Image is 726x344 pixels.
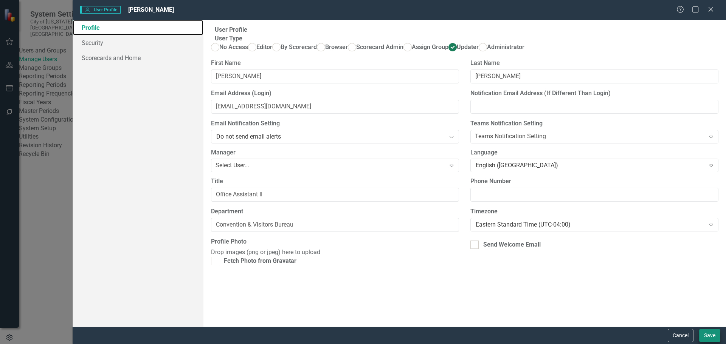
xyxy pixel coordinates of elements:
[281,43,317,51] span: By Scorecard
[699,329,720,342] button: Save
[211,26,251,34] legend: User Profile
[211,119,459,128] label: Email Notification Setting
[211,59,459,68] label: First Name
[211,177,459,186] label: Title
[73,20,203,35] a: Profile
[470,119,718,128] label: Teams Notification Setting
[483,241,541,249] div: Send Welcome Email
[211,207,459,216] label: Department
[211,148,459,157] label: Manager
[470,59,718,68] label: Last Name
[457,43,479,51] span: Updater
[211,238,459,246] label: Profile Photo
[73,35,203,50] a: Security
[325,43,348,51] span: Browser
[216,161,249,170] div: Select User...
[73,50,203,65] a: Scorecards and Home
[475,132,546,141] div: Teams Notification Setting
[668,329,693,342] button: Cancel
[487,43,524,51] span: Administrator
[470,207,718,216] label: Timezone
[211,89,459,98] label: Email Address (Login)
[211,34,246,43] legend: User Type
[80,6,121,14] span: User Profile
[219,43,248,51] span: No Access
[356,43,403,51] span: Scorecard Admin
[216,132,446,141] div: Do not send email alerts
[470,177,718,186] label: Phone Number
[128,6,174,13] span: [PERSON_NAME]
[412,43,448,51] span: Assign Group
[470,148,718,157] label: Language
[470,89,718,98] label: Notification Email Address (If Different Than Login)
[256,43,272,51] span: Editor
[224,257,296,265] div: Fetch Photo from Gravatar
[476,161,705,170] div: English ([GEOGRAPHIC_DATA])
[476,221,705,229] div: Eastern Standard Time (UTC-04:00)
[211,248,459,257] div: Drop images (png or jpeg) here to upload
